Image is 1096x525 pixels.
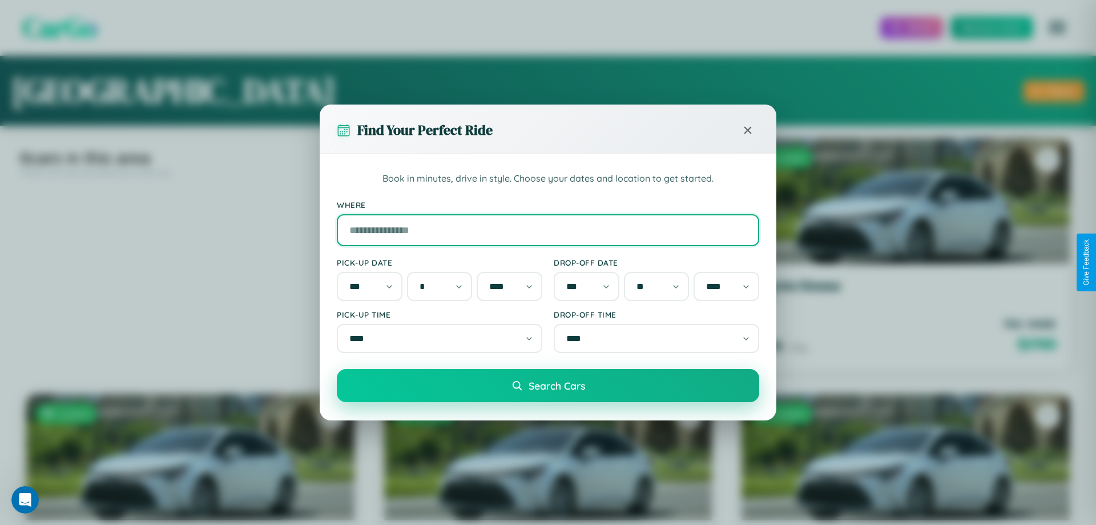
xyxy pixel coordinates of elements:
span: Search Cars [529,379,585,392]
label: Pick-up Date [337,258,542,267]
h3: Find Your Perfect Ride [357,121,493,139]
p: Book in minutes, drive in style. Choose your dates and location to get started. [337,171,759,186]
label: Drop-off Time [554,310,759,319]
button: Search Cars [337,369,759,402]
label: Drop-off Date [554,258,759,267]
label: Pick-up Time [337,310,542,319]
label: Where [337,200,759,210]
